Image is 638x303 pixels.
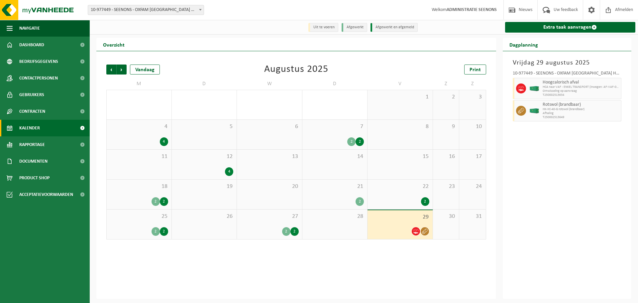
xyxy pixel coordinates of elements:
[172,78,237,90] td: D
[19,170,50,186] span: Product Shop
[19,70,58,86] span: Contactpersonen
[106,65,116,75] span: Vorige
[110,183,168,190] span: 18
[371,153,429,160] span: 15
[463,183,482,190] span: 24
[371,23,418,32] li: Afgewerkt en afgemeld
[371,183,429,190] span: 22
[110,123,168,130] span: 4
[433,78,460,90] td: Z
[88,5,204,15] span: 10-977449 - SEENONS - OXFAM YUNUS CENTER HAREN - HAREN
[463,153,482,160] span: 17
[368,78,433,90] td: V
[308,23,338,32] li: Uit te voeren
[543,102,620,107] span: Rotswol (brandbaar)
[282,227,290,236] div: 2
[106,78,172,90] td: M
[447,7,497,12] strong: ADMINISTRATIE SEENONS
[237,78,302,90] td: W
[356,197,364,206] div: 2
[513,58,622,68] h3: Vrijdag 29 augustus 2025
[152,227,160,236] div: 2
[436,213,456,220] span: 30
[152,197,160,206] div: 2
[464,65,486,75] a: Print
[160,197,168,206] div: 2
[306,213,364,220] span: 28
[436,153,456,160] span: 16
[264,65,328,75] div: Augustus 2025
[240,183,299,190] span: 20
[175,183,234,190] span: 19
[543,111,620,115] span: Afhaling
[543,89,620,93] span: Omwisseling op aanvraag
[543,107,620,111] span: HK-XC-40-G rotswol (brandbaar)
[19,120,40,136] span: Kalender
[543,80,620,85] span: Hoogcalorisch afval
[19,86,44,103] span: Gebruikers
[306,153,364,160] span: 14
[19,136,45,153] span: Rapportage
[543,115,620,119] span: T250002513649
[302,78,368,90] td: D
[19,103,45,120] span: Contracten
[96,38,131,51] h2: Overzicht
[240,213,299,220] span: 27
[19,186,73,203] span: Acceptatievoorwaarden
[225,167,233,176] div: 4
[356,137,364,146] div: 2
[347,137,356,146] div: 2
[240,123,299,130] span: 6
[19,20,40,37] span: Navigatie
[421,197,429,206] div: 2
[436,183,456,190] span: 23
[160,227,168,236] div: 2
[505,22,636,33] a: Extra taak aanvragen
[529,86,539,91] img: HK-XC-40-GN-00
[175,213,234,220] span: 26
[371,214,429,221] span: 29
[110,213,168,220] span: 25
[19,37,44,53] span: Dashboard
[19,53,58,70] span: Bedrijfsgegevens
[436,123,456,130] span: 9
[463,123,482,130] span: 10
[306,183,364,190] span: 21
[19,153,48,170] span: Documenten
[160,137,168,146] div: 4
[543,93,620,97] span: T250002513634
[290,227,299,236] div: 2
[175,123,234,130] span: 5
[306,123,364,130] span: 7
[543,85,620,89] span: HCA naar VAF - ENKEL TRANSPORT (inwegen: AF-VAF-002672)
[110,153,168,160] span: 11
[463,213,482,220] span: 31
[436,93,456,101] span: 2
[342,23,367,32] li: Afgewerkt
[459,78,486,90] td: Z
[240,153,299,160] span: 13
[175,153,234,160] span: 12
[117,65,127,75] span: Volgende
[503,38,545,51] h2: Dagplanning
[371,93,429,101] span: 1
[463,93,482,101] span: 3
[470,67,481,73] span: Print
[130,65,160,75] div: Vandaag
[513,71,622,78] div: 10-977449 - SEENONS - OXFAM [GEOGRAPHIC_DATA] HAREN - HAREN
[529,108,539,113] img: HK-XC-40-GN-00
[371,123,429,130] span: 8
